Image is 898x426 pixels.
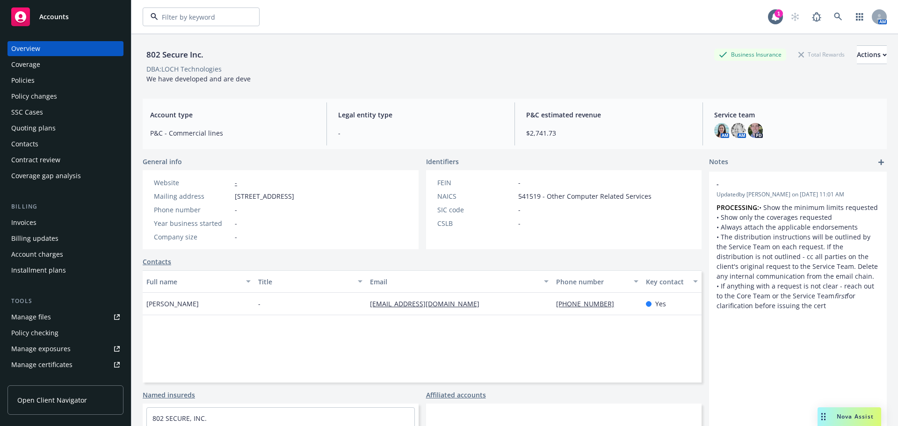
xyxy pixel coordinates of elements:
[837,412,874,420] span: Nova Assist
[7,105,123,120] a: SSC Cases
[154,232,231,242] div: Company size
[709,172,887,318] div: -Updatedby [PERSON_NAME] on [DATE] 11:01 AMPROCESSING:• Show the minimum limits requested • Show ...
[235,178,237,187] a: -
[11,41,40,56] div: Overview
[11,121,56,136] div: Quoting plans
[370,299,487,308] a: [EMAIL_ADDRESS][DOMAIN_NAME]
[11,357,72,372] div: Manage certificates
[154,205,231,215] div: Phone number
[655,299,666,309] span: Yes
[11,152,60,167] div: Contract review
[437,218,514,228] div: CSLB
[150,128,315,138] span: P&C - Commercial lines
[143,157,182,166] span: General info
[235,191,294,201] span: [STREET_ADDRESS]
[338,110,503,120] span: Legal entity type
[17,395,87,405] span: Open Client Navigator
[11,373,58,388] div: Manage claims
[714,110,879,120] span: Service team
[829,7,847,26] a: Search
[850,7,869,26] a: Switch app
[714,49,786,60] div: Business Insurance
[556,299,622,308] a: [PHONE_NUMBER]
[748,123,763,138] img: photo
[7,4,123,30] a: Accounts
[518,178,521,188] span: -
[7,231,123,246] a: Billing updates
[7,325,123,340] a: Policy checking
[876,157,887,168] a: add
[11,341,71,356] div: Manage exposures
[642,270,702,293] button: Key contact
[11,89,57,104] div: Policy changes
[7,152,123,167] a: Contract review
[646,277,688,287] div: Key contact
[526,128,691,138] span: $2,741.73
[714,123,729,138] img: photo
[258,277,352,287] div: Title
[11,168,81,183] div: Coverage gap analysis
[258,299,261,309] span: -
[7,373,123,388] a: Manage claims
[254,270,366,293] button: Title
[154,178,231,188] div: Website
[11,231,58,246] div: Billing updates
[7,41,123,56] a: Overview
[818,407,829,426] div: Drag to move
[146,74,251,83] span: We have developed and are deve
[7,247,123,262] a: Account charges
[370,277,538,287] div: Email
[150,110,315,120] span: Account type
[154,218,231,228] div: Year business started
[437,178,514,188] div: FEIN
[39,13,69,21] span: Accounts
[235,218,237,228] span: -
[146,277,240,287] div: Full name
[857,46,887,64] div: Actions
[366,270,552,293] button: Email
[7,310,123,325] a: Manage files
[146,64,222,74] div: DBA: LOCH Technologies
[857,45,887,64] button: Actions
[7,57,123,72] a: Coverage
[556,277,628,287] div: Phone number
[818,407,881,426] button: Nova Assist
[7,215,123,230] a: Invoices
[426,390,486,400] a: Affiliated accounts
[518,191,652,201] span: 541519 - Other Computer Related Services
[794,49,849,60] div: Total Rewards
[11,73,35,88] div: Policies
[338,128,503,138] span: -
[7,168,123,183] a: Coverage gap analysis
[834,291,847,300] em: first
[11,310,51,325] div: Manage files
[143,390,195,400] a: Named insureds
[437,191,514,201] div: NAICS
[717,202,879,310] p: • Show the minimum limits requested • Show only the coverages requested • Always attach the appli...
[7,202,123,211] div: Billing
[235,232,237,242] span: -
[11,215,36,230] div: Invoices
[709,157,728,168] span: Notes
[235,205,237,215] span: -
[437,205,514,215] div: SIC code
[526,110,691,120] span: P&C estimated revenue
[158,12,240,22] input: Filter by keyword
[7,137,123,152] a: Contacts
[518,218,521,228] span: -
[11,137,38,152] div: Contacts
[152,414,207,423] a: 802 SECURE, INC.
[807,7,826,26] a: Report a Bug
[154,191,231,201] div: Mailing address
[11,57,40,72] div: Coverage
[146,299,199,309] span: [PERSON_NAME]
[143,270,254,293] button: Full name
[775,9,783,18] div: 1
[717,190,879,199] span: Updated by [PERSON_NAME] on [DATE] 11:01 AM
[7,263,123,278] a: Installment plans
[7,341,123,356] a: Manage exposures
[7,296,123,306] div: Tools
[731,123,746,138] img: photo
[717,203,759,212] strong: PROCESSING:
